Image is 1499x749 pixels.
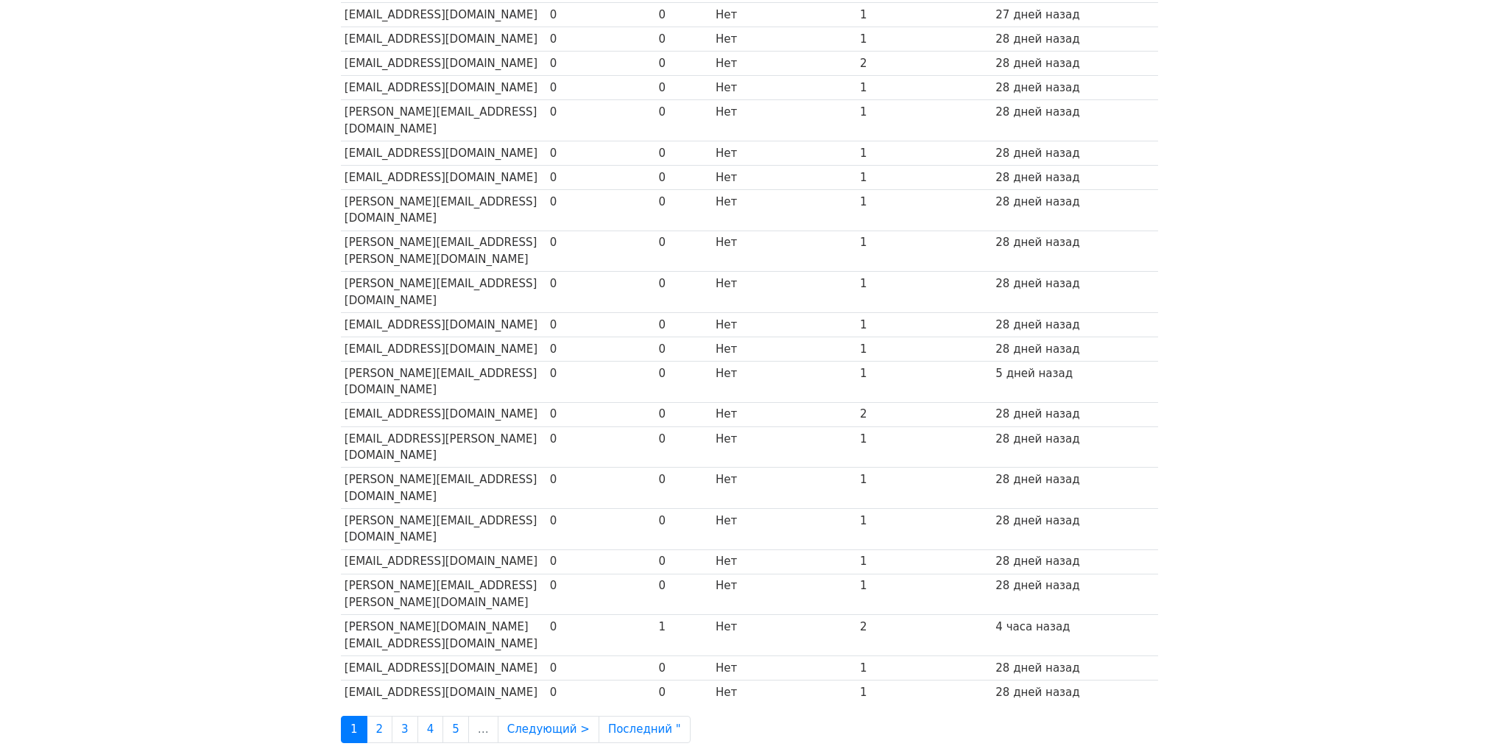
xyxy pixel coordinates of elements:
font: 0 [659,686,666,699]
font: 0 [659,147,666,160]
font: 0 [659,407,666,421]
font: 0 [659,514,666,527]
font: 28 дней назад [995,277,1079,290]
font: [EMAIL_ADDRESS][DOMAIN_NAME] [345,171,537,184]
font: Нет [716,195,737,208]
font: Нет [716,105,737,119]
font: 0 [659,579,666,592]
font: Нет [716,32,737,46]
font: [EMAIL_ADDRESS][DOMAIN_NAME] [345,342,537,356]
font: Нет [716,147,737,160]
font: 0 [659,661,666,675]
font: Нет [716,342,737,356]
font: 0 [550,579,557,592]
font: Нет [716,277,737,290]
font: 0 [659,105,666,119]
font: 0 [659,277,666,290]
font: Нет [716,171,737,184]
font: [EMAIL_ADDRESS][DOMAIN_NAME] [345,147,537,160]
font: 1 [860,661,867,675]
font: [PERSON_NAME][EMAIL_ADDRESS][DOMAIN_NAME] [345,473,537,503]
font: 1 [860,367,867,380]
font: 0 [550,407,557,421]
font: 1 [860,277,867,290]
font: 0 [550,555,557,568]
font: 28 дней назад [995,432,1079,446]
font: 28 дней назад [995,57,1079,70]
font: 1 [860,8,867,21]
font: Нет [716,318,737,331]
font: Нет [716,367,737,380]
font: 1 [860,579,867,592]
font: 0 [659,555,666,568]
font: 28 дней назад [995,32,1079,46]
font: 3 [401,722,409,736]
font: [PERSON_NAME][EMAIL_ADDRESS][DOMAIN_NAME] [345,514,537,544]
font: [PERSON_NAME][EMAIL_ADDRESS][PERSON_NAME][DOMAIN_NAME] [345,236,537,266]
font: 0 [550,171,557,184]
font: Следующий > [507,722,590,736]
font: [PERSON_NAME][EMAIL_ADDRESS][DOMAIN_NAME] [345,277,537,307]
font: 28 дней назад [995,514,1079,527]
font: 0 [550,686,557,699]
font: 0 [659,236,666,249]
font: 2 [860,57,867,70]
font: 28 дней назад [995,81,1079,94]
font: 28 дней назад [995,661,1079,675]
font: Нет [716,57,737,70]
font: Нет [716,473,737,486]
a: Следующий > [498,716,599,743]
a: 5 [442,716,469,743]
font: 4 [427,722,434,736]
font: 1 [860,81,867,94]
font: Нет [716,555,737,568]
font: Нет [716,661,737,675]
a: 3 [392,716,418,743]
font: [PERSON_NAME][EMAIL_ADDRESS][PERSON_NAME][DOMAIN_NAME] [345,579,537,609]
a: Последний " [599,716,691,743]
font: Нет [716,514,737,527]
font: 27 дней назад [995,8,1079,21]
font: 1 [860,686,867,699]
font: [EMAIL_ADDRESS][DOMAIN_NAME] [345,81,537,94]
font: Нет [716,432,737,446]
font: 0 [659,32,666,46]
font: 1 [860,342,867,356]
font: 28 дней назад [995,105,1079,119]
font: Нет [716,81,737,94]
font: 28 дней назад [995,342,1079,356]
font: 0 [550,57,557,70]
font: 28 дней назад [995,195,1079,208]
font: [PERSON_NAME][EMAIL_ADDRESS][DOMAIN_NAME] [345,195,537,225]
font: 0 [659,342,666,356]
font: 0 [550,473,557,486]
font: 2 [860,620,867,633]
iframe: Chat Widget [1425,678,1499,749]
a: 2 [367,716,393,743]
font: [EMAIL_ADDRESS][DOMAIN_NAME] [345,661,537,675]
font: 1 [860,236,867,249]
font: 28 дней назад [995,171,1079,184]
font: 0 [659,195,666,208]
font: 0 [550,8,557,21]
font: 28 дней назад [995,318,1079,331]
font: 0 [550,514,557,527]
font: 4 часа назад [995,620,1070,633]
a: 4 [417,716,444,743]
font: 0 [659,473,666,486]
font: [EMAIL_ADDRESS][DOMAIN_NAME] [345,407,537,421]
font: 0 [550,342,557,356]
font: 0 [550,367,557,380]
font: 2 [860,407,867,421]
font: [EMAIL_ADDRESS][DOMAIN_NAME] [345,686,537,699]
a: 1 [341,716,367,743]
font: 0 [550,620,557,633]
font: 1 [659,620,666,633]
font: [EMAIL_ADDRESS][DOMAIN_NAME] [345,555,537,568]
font: Нет [716,686,737,699]
font: 1 [860,555,867,568]
font: 5 дней назад [995,367,1073,380]
font: Нет [716,236,737,249]
font: 28 дней назад [995,473,1079,486]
